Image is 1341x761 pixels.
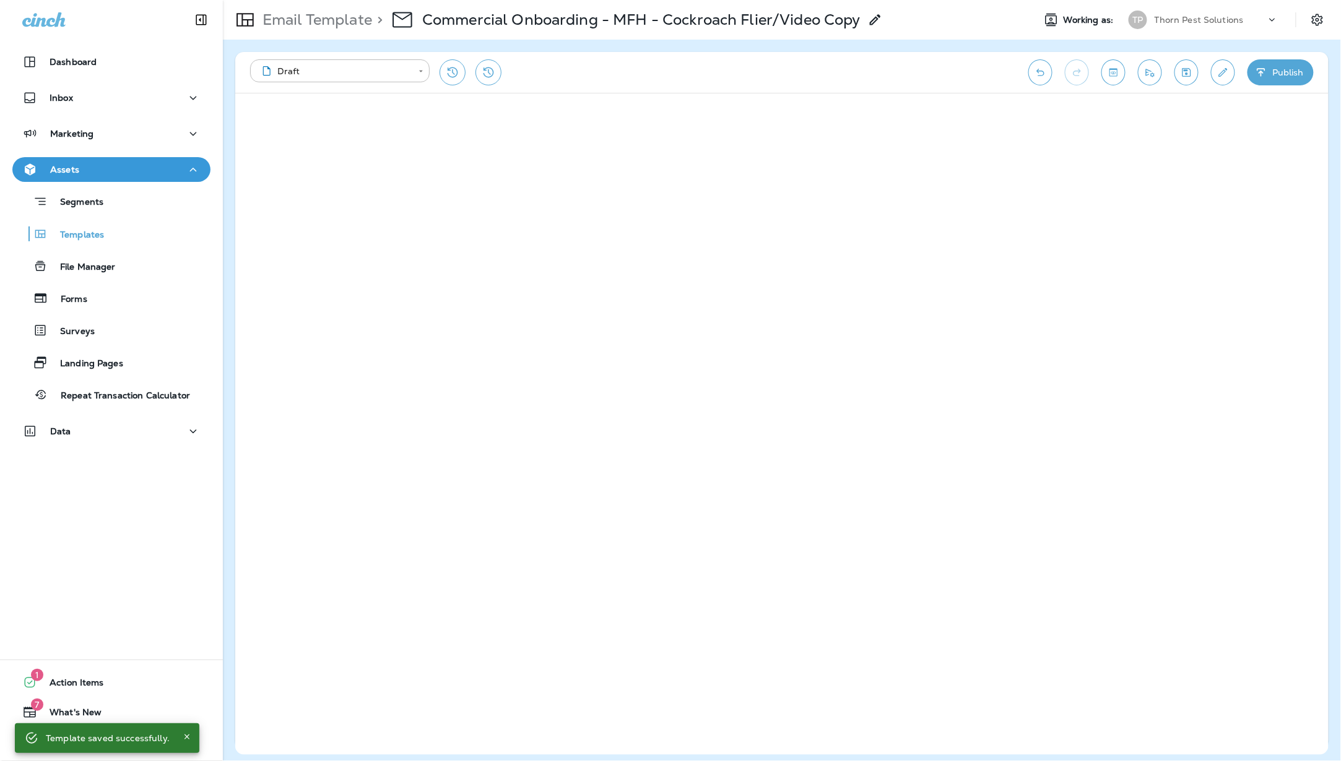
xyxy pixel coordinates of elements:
button: Save [1174,59,1199,85]
button: Repeat Transaction Calculator [12,382,210,408]
button: Assets [12,157,210,182]
p: Dashboard [50,57,97,67]
div: TP [1129,11,1147,29]
button: Segments [12,188,210,215]
p: Data [50,426,71,436]
button: Settings [1306,9,1329,31]
p: File Manager [48,262,116,273]
button: Templates [12,221,210,247]
button: Marketing [12,121,210,146]
p: Inbox [50,93,73,103]
button: Landing Pages [12,350,210,376]
span: 7 [31,699,43,711]
p: Surveys [48,326,95,338]
button: 1Action Items [12,670,210,695]
button: File Manager [12,253,210,279]
button: Undo [1028,59,1052,85]
p: Repeat Transaction Calculator [48,390,190,402]
span: 1 [31,669,43,681]
p: Landing Pages [48,358,123,370]
span: Working as: [1064,15,1116,25]
span: What's New [37,707,102,722]
button: Dashboard [12,49,210,74]
button: Publish [1248,59,1314,85]
p: > [372,11,383,29]
p: Thorn Pest Solutions [1155,15,1244,25]
p: Marketing [50,129,93,139]
button: Send test email [1138,59,1162,85]
button: Surveys [12,317,210,343]
p: Email Template [258,11,372,29]
button: Restore from previous version [440,59,466,85]
button: Forms [12,285,210,311]
p: Templates [48,230,104,241]
button: Inbox [12,85,210,110]
div: Draft [259,65,410,77]
div: Template saved successfully. [46,727,170,749]
p: Assets [50,165,79,174]
button: 7What's New [12,700,210,724]
button: Close [180,729,194,744]
p: Forms [48,294,87,306]
button: Support [12,729,210,754]
span: Action Items [37,677,104,692]
button: Data [12,419,210,444]
button: View Changelog [475,59,501,85]
button: Toggle preview [1101,59,1126,85]
p: Commercial Onboarding - MFH - Cockroach Flier/Video Copy [422,11,861,29]
button: Collapse Sidebar [184,7,219,32]
p: Segments [48,197,103,209]
button: Edit details [1211,59,1235,85]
